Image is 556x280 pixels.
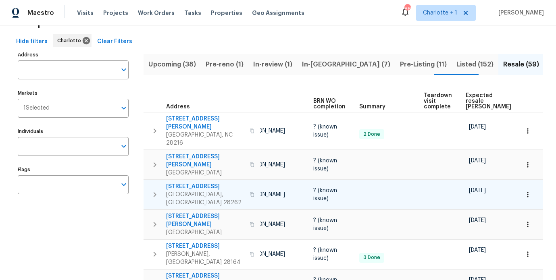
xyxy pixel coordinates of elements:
[313,218,337,231] span: ? (known issue)
[243,251,285,257] span: [PERSON_NAME]
[400,59,447,70] span: Pre-Listing (11)
[166,183,245,191] span: [STREET_ADDRESS]
[18,91,129,95] label: Markets
[313,188,337,201] span: ? (known issue)
[13,34,51,49] button: Hide filters
[469,124,486,130] span: [DATE]
[138,9,175,17] span: Work Orders
[469,247,486,253] span: [DATE]
[118,141,129,152] button: Open
[243,222,285,227] span: [PERSON_NAME]
[166,115,245,131] span: [STREET_ADDRESS][PERSON_NAME]
[243,128,285,134] span: [PERSON_NAME]
[118,102,129,114] button: Open
[253,59,292,70] span: In-review (1)
[148,59,196,70] span: Upcoming (38)
[53,34,92,47] div: Charlotte
[424,93,452,110] span: Teardown visit complete
[469,188,486,193] span: [DATE]
[184,10,201,16] span: Tasks
[77,9,94,17] span: Visits
[313,124,337,138] span: ? (known issue)
[313,158,337,172] span: ? (known issue)
[404,5,410,13] div: 88
[166,228,245,236] span: [GEOGRAPHIC_DATA]
[166,131,245,147] span: [GEOGRAPHIC_DATA], NC 28216
[103,9,128,17] span: Projects
[252,9,304,17] span: Geo Assignments
[23,105,50,112] span: 1 Selected
[27,9,54,17] span: Maestro
[166,272,245,280] span: [STREET_ADDRESS]
[16,17,80,25] span: Properties
[302,59,390,70] span: In-[GEOGRAPHIC_DATA] (7)
[18,52,129,57] label: Address
[166,169,245,177] span: [GEOGRAPHIC_DATA]
[94,34,135,49] button: Clear Filters
[243,162,285,168] span: [PERSON_NAME]
[166,242,245,250] span: [STREET_ADDRESS]
[166,212,245,228] span: [STREET_ADDRESS][PERSON_NAME]
[118,179,129,190] button: Open
[469,158,486,164] span: [DATE]
[16,37,48,47] span: Hide filters
[359,104,385,110] span: Summary
[211,9,242,17] span: Properties
[18,167,129,172] label: Flags
[313,98,346,110] span: BRN WO completion
[166,104,190,110] span: Address
[503,59,539,70] span: Resale (59)
[495,9,544,17] span: [PERSON_NAME]
[166,153,245,169] span: [STREET_ADDRESS][PERSON_NAME]
[97,37,132,47] span: Clear Filters
[206,59,244,70] span: Pre-reno (1)
[456,59,494,70] span: Listed (152)
[360,131,383,138] span: 2 Done
[466,93,511,110] span: Expected resale [PERSON_NAME]
[118,64,129,75] button: Open
[423,9,457,17] span: Charlotte + 1
[166,250,245,266] span: [PERSON_NAME], [GEOGRAPHIC_DATA] 28164
[360,254,383,261] span: 3 Done
[57,37,84,45] span: Charlotte
[166,191,245,207] span: [GEOGRAPHIC_DATA], [GEOGRAPHIC_DATA] 28262
[18,129,129,134] label: Individuals
[243,192,285,197] span: [PERSON_NAME]
[469,218,486,223] span: [DATE]
[313,247,337,261] span: ? (known issue)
